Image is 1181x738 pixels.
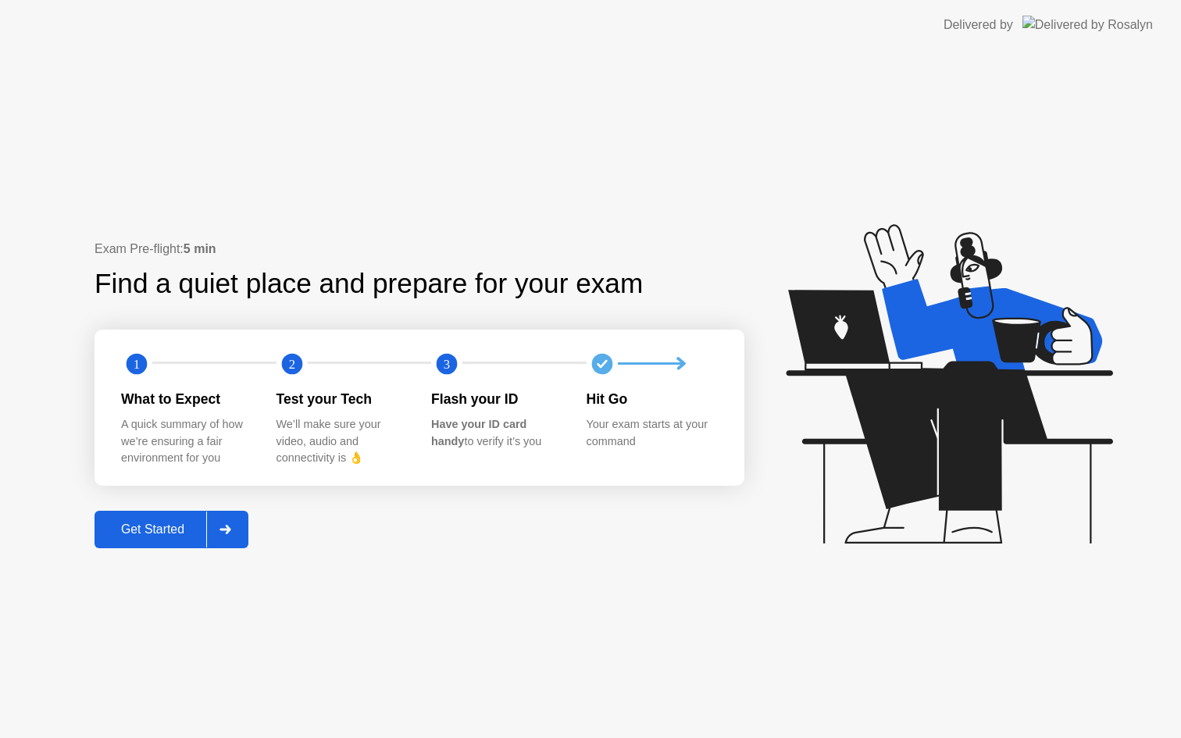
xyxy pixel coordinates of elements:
button: Get Started [95,511,248,548]
div: Hit Go [587,389,717,409]
div: Test your Tech [277,389,407,409]
text: 2 [288,356,294,371]
div: to verify it’s you [431,416,562,450]
div: Delivered by [944,16,1013,34]
div: Exam Pre-flight: [95,240,744,258]
div: A quick summary of how we’re ensuring a fair environment for you [121,416,252,467]
img: Delivered by Rosalyn [1022,16,1153,34]
text: 3 [444,356,450,371]
div: Your exam starts at your command [587,416,717,450]
div: Flash your ID [431,389,562,409]
div: Get Started [99,522,206,537]
b: 5 min [184,242,216,255]
text: 1 [134,356,140,371]
div: We’ll make sure your video, audio and connectivity is 👌 [277,416,407,467]
div: What to Expect [121,389,252,409]
div: Find a quiet place and prepare for your exam [95,263,645,305]
b: Have your ID card handy [431,418,526,447]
